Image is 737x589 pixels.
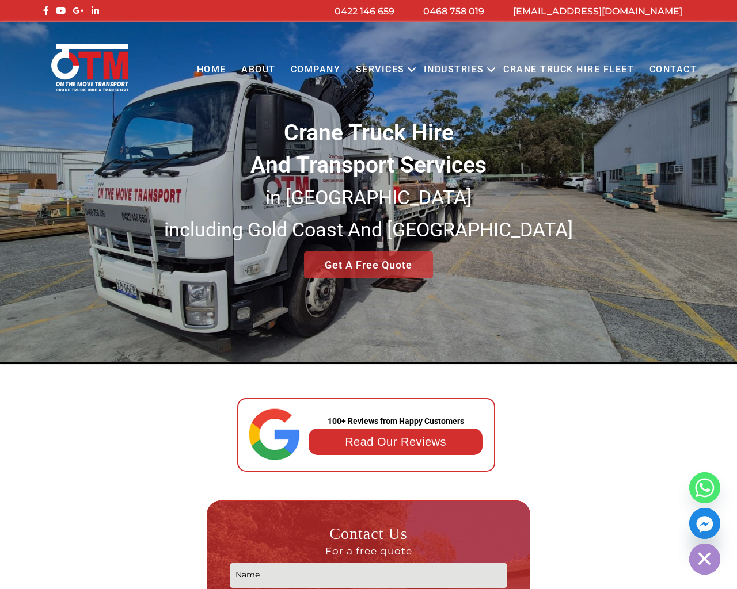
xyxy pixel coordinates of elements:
strong: 100+ Reviews from Happy Customers [328,416,464,426]
a: Contact [641,54,704,86]
a: Crane Truck Hire Fleet [496,54,641,86]
a: Get A Free Quote [304,251,433,278]
a: Whatsapp [689,472,720,503]
a: About [234,54,283,86]
a: COMPANY [283,54,348,86]
span: For a free quote [230,545,507,557]
a: [EMAIL_ADDRESS][DOMAIN_NAME] [513,6,682,17]
small: in [GEOGRAPHIC_DATA] including Gold Coast And [GEOGRAPHIC_DATA] [164,186,573,241]
a: Read Our Reviews [345,435,446,448]
a: Facebook_Messenger [689,508,720,539]
input: Name [230,563,507,588]
a: Services [348,54,412,86]
h3: Contact Us [230,523,507,557]
a: 0468 758 019 [423,6,484,17]
a: Home [189,54,233,86]
a: Industries [416,54,492,86]
a: 0422 146 659 [335,6,394,17]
